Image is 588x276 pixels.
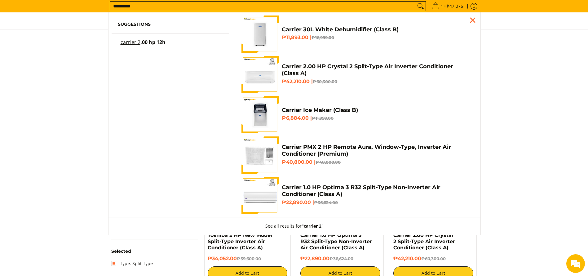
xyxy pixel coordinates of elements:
[302,223,324,229] strong: "carrier 2"
[393,232,455,251] a: Carrier 2.00 HP Crystal 2 Split-Type Air Inverter Conditioner (Class A)
[282,26,471,33] h4: Carrier 30L White Dehumidifier (Class B)
[421,256,446,261] del: ₱60,300.00
[111,249,198,254] h6: Selected
[440,4,444,8] span: 1
[312,116,334,121] del: ₱11,999.00
[118,22,223,27] h6: Suggestions
[282,34,471,41] h6: ₱11,893.00 |
[259,217,330,235] button: See all results for"carrier 2"
[316,160,341,165] del: ₱48,000.00
[241,16,279,53] img: carrier-30-liter-dehumidier-premium-full-view-mang-kosme
[140,39,166,46] span: .00 hp 12h
[468,16,477,25] div: Close pop up
[121,39,140,46] mark: carrier 2
[393,256,473,262] h6: ₱42,210.00
[282,159,471,165] h6: ₱40,800.00 |
[282,199,471,206] h6: ₱22,890.00 |
[241,96,471,133] a: Carrier Ice Maker (Class B) Carrier Ice Maker (Class B) ₱6,884.00 |₱11,999.00
[3,169,118,191] textarea: Type your message and hit 'Enter'
[118,40,223,51] a: carrier 2.00 hp 12h
[241,177,471,214] a: Carrier 1.0 HP Optima 3 R32 Split-Type Non-Inverter Air Conditioner (Class A) Carrier 1.0 HP Opti...
[32,35,104,43] div: Chat with us now
[208,232,272,251] a: Toshiba 2 HP New Model Split-Type Inverter Air Conditioner (Class A)
[241,56,279,93] img: Carrier 2.00 HP Crystal 2 Split-Type Air Inverter Conditioner (Class A)
[312,35,334,40] del: ₱16,999.00
[241,56,471,93] a: Carrier 2.00 HP Crystal 2 Split-Type Air Inverter Conditioner (Class A) Carrier 2.00 HP Crystal 2...
[313,79,337,84] del: ₱60,300.00
[282,107,471,114] h4: Carrier Ice Maker (Class B)
[36,78,86,141] span: We're online!
[102,3,117,18] div: Minimize live chat window
[430,3,465,10] span: •
[121,40,166,51] p: carrier 2.00 hp 12h
[241,136,471,174] a: Carrier PMX 2 HP Remote Aura, Window-Type, Inverter Air Conditioner (Premium) Carrier PMX 2 HP Re...
[446,4,464,8] span: ₱47,076
[416,2,426,11] button: Search
[111,259,153,269] a: Type: Split Type
[282,78,471,85] h6: ₱42,210.00 |
[241,16,471,53] a: carrier-30-liter-dehumidier-premium-full-view-mang-kosme Carrier 30L White Dehumidifier (Class B)...
[282,144,471,158] h4: Carrier PMX 2 HP Remote Aura, Window-Type, Inverter Air Conditioner (Premium)
[282,63,471,77] h4: Carrier 2.00 HP Crystal 2 Split-Type Air Inverter Conditioner (Class A)
[300,232,372,251] a: Carrier 1.0 HP Optima 3 R32 Split-Type Non-Inverter Air Conditioner (Class A)
[300,256,380,262] h6: ₱22,890.00
[282,115,471,121] h6: ₱6,884.00 |
[208,256,288,262] h6: ₱34,052.00
[237,256,261,261] del: ₱59,600.00
[241,96,279,133] img: Carrier Ice Maker (Class B)
[314,200,338,205] del: ₱36,624.00
[241,177,279,214] img: Carrier 1.0 HP Optima 3 R32 Split-Type Non-Inverter Air Conditioner (Class A)
[329,256,353,261] del: ₱36,624.00
[241,136,279,174] img: Carrier PMX 2 HP Remote Aura, Window-Type, Inverter Air Conditioner (Premium)
[282,184,471,198] h4: Carrier 1.0 HP Optima 3 R32 Split-Type Non-Inverter Air Conditioner (Class A)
